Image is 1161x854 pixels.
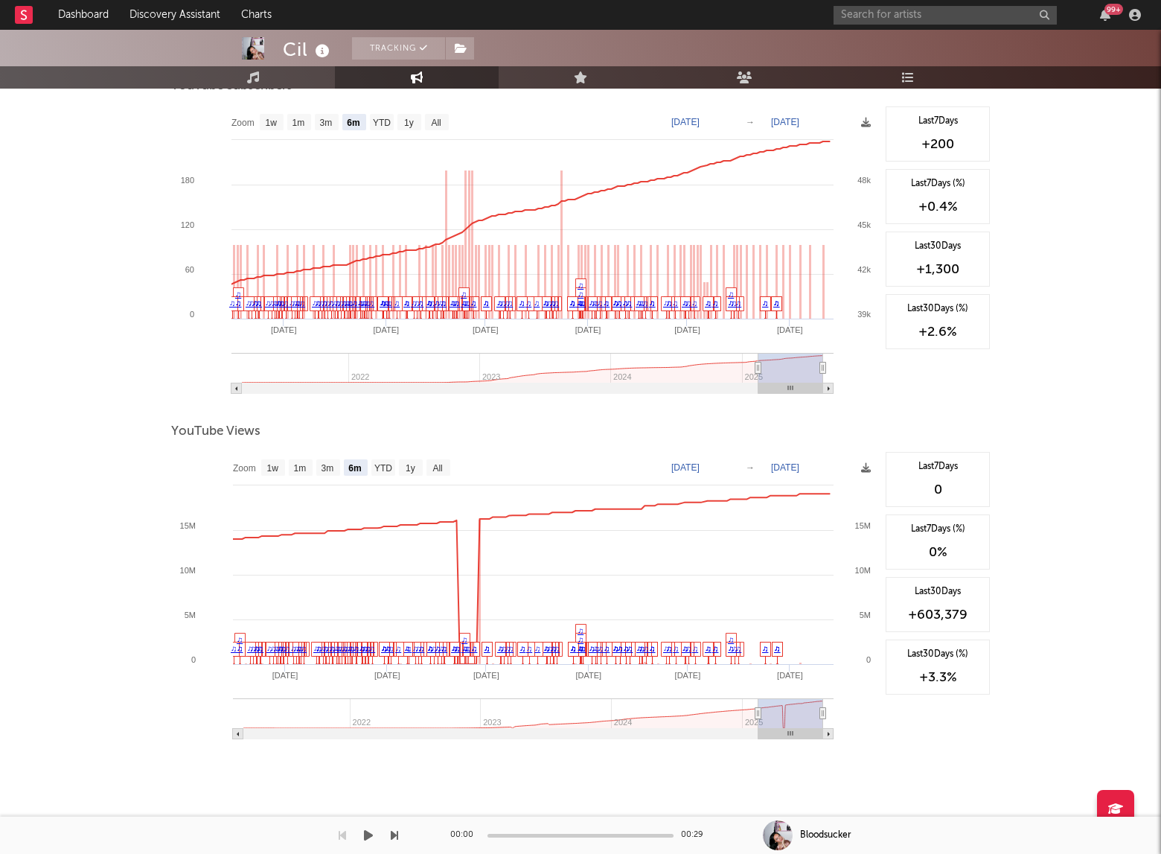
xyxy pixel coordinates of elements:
text: 0 [866,655,871,664]
text: Zoom [233,463,256,474]
a: ♫ [569,299,575,307]
a: ♫ [543,644,549,653]
text: All [432,463,442,474]
a: ♫ [543,299,548,307]
div: +0.4 % [894,198,982,216]
button: Tracking [352,37,445,60]
a: ♫ [270,644,276,653]
a: ♫ [649,299,655,307]
a: ♫ [496,299,502,307]
a: ♫ [497,644,503,653]
a: ♫ [471,644,477,653]
text: 1m [294,463,307,474]
div: Last 7 Days [894,460,982,474]
a: ♫ [333,644,339,653]
a: ♫ [577,644,583,653]
div: +200 [894,136,982,153]
a: ♫ [762,299,768,307]
a: ♫ [525,299,531,307]
input: Search for artists [834,6,1057,25]
a: ♫ [691,299,697,307]
text: YTD [373,118,391,128]
a: ♫ [381,644,387,653]
a: ♫ [470,299,476,307]
a: ♫ [235,299,241,307]
text: 3m [320,118,333,128]
a: ♫ [705,644,711,653]
a: ♫ [735,644,741,653]
text: [DATE] [777,325,803,334]
a: ♫ [312,299,318,307]
a: ♫ [229,299,235,307]
a: ♫ [519,644,525,653]
text: 1w [267,463,279,474]
div: 0 % [894,544,982,561]
text: 10M [855,566,871,575]
text: 3m [322,463,334,474]
a: ♫ [284,644,290,653]
text: 15M [855,521,871,530]
a: ♫ [357,299,363,307]
a: ♫ [237,644,243,653]
a: ♫ [235,290,241,299]
a: ♫ [598,644,604,653]
a: ♫ [434,299,440,307]
a: ♫ [617,644,623,653]
text: 15M [180,521,196,530]
a: ♫ [578,290,583,299]
div: 00:29 [681,826,711,844]
text: 42k [857,265,871,274]
a: ♫ [237,635,243,644]
a: ♫ [627,644,633,653]
div: Last 7 Days (%) [894,523,982,536]
text: 10M [180,566,196,575]
text: 120 [181,220,194,229]
a: ♫ [728,299,734,307]
a: ♫ [735,299,741,307]
a: ♫ [411,299,417,307]
a: ♫ [320,644,326,653]
a: ♫ [712,644,718,653]
a: ♫ [461,290,467,299]
div: Last 30 Days (%) [894,648,982,661]
div: 0 [894,481,982,499]
a: ♫ [712,299,718,307]
a: ♫ [519,299,525,307]
a: ♫ [636,299,642,307]
div: Last 30 Days (%) [894,302,982,316]
text: → [746,117,755,127]
a: ♫ [649,644,655,653]
a: ♫ [643,644,649,653]
a: ♫ [265,299,271,307]
a: ♫ [613,644,618,653]
a: ♫ [328,299,334,307]
a: ♫ [623,644,629,653]
text: All [431,118,441,128]
a: ♫ [368,299,374,307]
text: [DATE] [473,325,499,334]
div: +3.3 % [894,669,982,686]
text: 6m [347,118,359,128]
a: ♫ [418,299,423,307]
div: +1,300 [894,261,982,278]
a: ♫ [412,644,418,653]
a: ♫ [313,644,319,653]
text: [DATE] [675,671,701,680]
text: 39k [857,310,871,319]
a: ♫ [231,644,237,653]
a: ♫ [732,644,738,653]
text: [DATE] [777,671,803,680]
a: ♫ [247,644,253,653]
text: → [746,462,755,473]
text: [DATE] [575,325,601,334]
a: ♫ [461,644,467,653]
text: 0 [190,310,194,319]
a: ♫ [534,644,540,653]
div: 00:00 [450,826,480,844]
a: ♫ [246,299,252,307]
text: [DATE] [771,117,799,127]
a: ♫ [461,299,467,307]
a: ♫ [672,299,678,307]
span: YouTube Views [171,423,260,441]
a: ♫ [451,644,457,653]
